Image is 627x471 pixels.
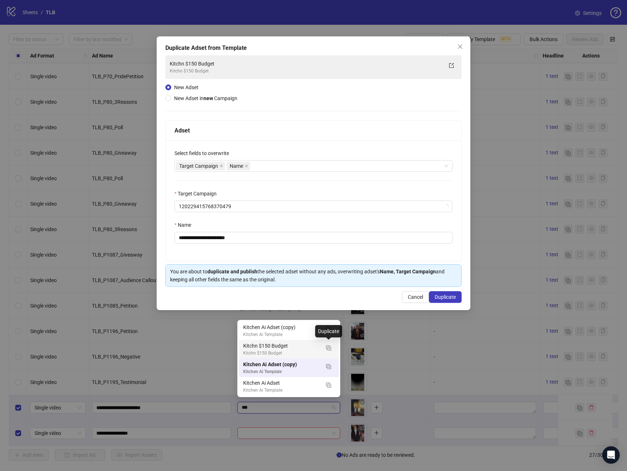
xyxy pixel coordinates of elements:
[174,84,198,90] span: New Adset
[323,342,334,353] button: Duplicate
[220,164,223,168] span: close
[449,63,454,68] span: export
[208,269,257,274] strong: duplicate and publish
[323,323,334,335] button: Duplicate
[408,294,423,300] span: Cancel
[243,350,320,357] div: Kitchn $150 Budget
[230,162,243,170] span: Name
[245,164,248,168] span: close
[243,323,320,331] div: Kitchen Ai Adset (copy)
[179,162,218,170] span: Target Campaign
[326,364,331,369] img: Duplicate
[239,359,339,377] div: Kitchen Ai Adset (copy)
[323,379,334,391] button: Duplicate
[326,345,331,351] img: Duplicate
[380,269,436,274] strong: Name, Target Campaign
[326,383,331,388] img: Duplicate
[174,149,234,157] label: Select fields to overwrite
[170,60,443,68] div: Kitchn $150 Budget
[243,387,320,394] div: Kitchen Ai Template
[239,321,339,340] div: Kitchen Ai Adset (copy)
[315,325,342,337] div: Duplicate
[174,95,237,101] span: New Adset in Campaign
[170,68,443,75] div: Kitchn $150 Budget
[174,126,453,135] div: Adset
[243,342,320,350] div: Kitchn $150 Budget
[174,221,196,229] label: Name
[174,232,453,244] input: Name
[239,340,339,359] div: Kitchn $150 Budget
[457,44,463,50] span: close
[243,368,320,375] div: Kitchen Ai Template
[176,162,225,170] span: Target Campaign
[170,268,457,284] div: You are about to the selected adset without any ads, overwriting adset's and keeping all other fi...
[243,379,320,387] div: Kitchen Ai Adset
[429,291,462,303] button: Duplicate
[444,204,449,209] span: loading
[204,95,213,101] strong: new
[174,190,221,198] label: Target Campaign
[435,294,456,300] span: Duplicate
[454,41,466,52] button: Close
[165,44,462,52] div: Duplicate Adset from Template
[239,377,339,396] div: Kitchen Ai Adset
[243,331,320,338] div: Kitchen Ai Template
[323,360,334,372] button: Duplicate
[402,291,429,303] button: Cancel
[226,162,250,170] span: Name
[602,446,620,464] div: Open Intercom Messenger
[243,360,320,368] div: Kitchen Ai Adset (copy)
[179,201,448,212] span: 120229415768370479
